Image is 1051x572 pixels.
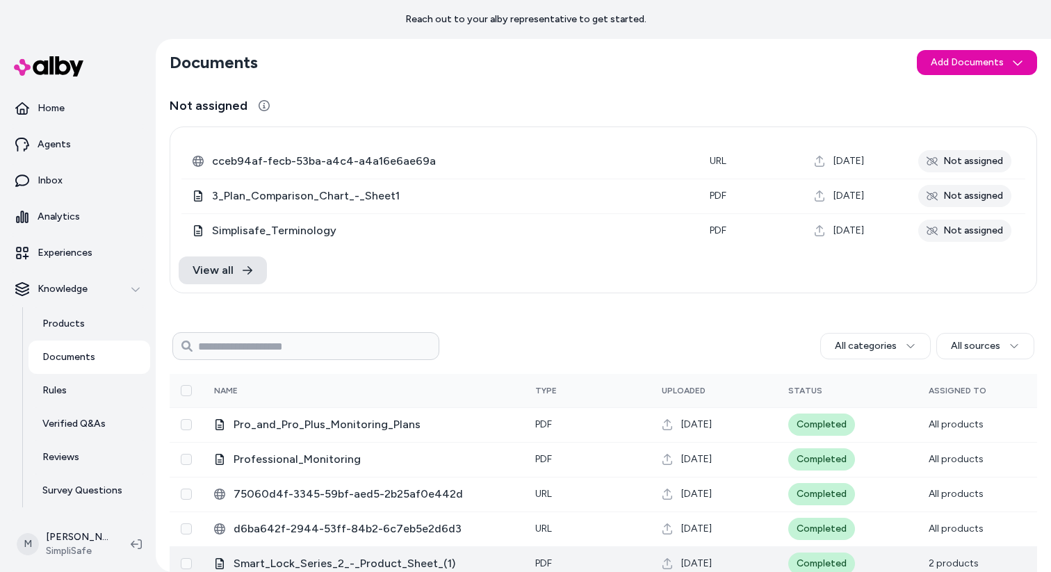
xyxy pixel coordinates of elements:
p: Inbox [38,174,63,188]
span: View all [193,262,234,279]
span: [DATE] [833,189,864,203]
p: Experiences [38,246,92,260]
div: Not assigned [918,185,1011,207]
span: URL [535,488,552,500]
p: Products [42,317,85,331]
div: 75060d4f-3345-59bf-aed5-2b25af0e442d.html [214,486,513,502]
button: Select row [181,454,192,465]
span: Uploaded [662,386,706,395]
div: Completed [788,448,855,471]
span: Smart_Lock_Series_2_-_Product_Sheet_(1) [234,555,513,572]
a: Experiences [6,236,150,270]
p: Verified Q&As [42,417,106,431]
span: URL [535,523,552,534]
span: Pro_and_Pro_Plus_Monitoring_Plans [234,416,513,433]
div: d6ba642f-2944-53ff-84b2-6c7eb5e2d6d3.html [214,521,513,537]
a: Rules [28,374,150,407]
button: Select row [181,489,192,500]
div: Simplisafe_Terminology.pdf [193,222,687,239]
div: Completed [788,483,855,505]
div: 3_Plan_Comparison_Chart_-_Sheet1.pdf [193,188,687,204]
a: Agents [6,128,150,161]
button: Select all [181,385,192,396]
span: pdf [535,453,552,465]
span: [DATE] [681,557,712,571]
span: [DATE] [681,487,712,501]
p: Agents [38,138,71,152]
span: 75060d4f-3345-59bf-aed5-2b25af0e442d [234,486,513,502]
button: Add Documents [917,50,1037,75]
span: [DATE] [681,418,712,432]
span: All products [929,418,984,430]
a: Products [28,307,150,341]
p: Reach out to your alby representative to get started. [405,13,646,26]
span: M [17,533,39,555]
span: [DATE] [681,522,712,536]
p: [PERSON_NAME] [46,530,108,544]
span: SimpliSafe [46,544,108,558]
p: Knowledge [38,282,88,296]
p: Home [38,101,65,115]
a: Inbox [6,164,150,197]
span: pdf [710,190,726,202]
div: Not assigned [918,220,1011,242]
span: All products [929,453,984,465]
span: pdf [535,418,552,430]
span: 2 products [929,557,979,569]
span: All categories [835,339,897,353]
p: Reviews [42,450,79,464]
button: Select row [181,419,192,430]
a: View all [179,256,267,284]
span: pdf [535,557,552,569]
span: All products [929,488,984,500]
div: Pro_and_Pro_Plus_Monitoring_Plans.pdf [214,416,513,433]
p: Survey Questions [42,484,122,498]
button: Select row [181,558,192,569]
button: M[PERSON_NAME]SimpliSafe [8,522,120,566]
span: Professional_Monitoring [234,451,513,468]
button: Knowledge [6,272,150,306]
span: [DATE] [681,452,712,466]
div: Completed [788,518,855,540]
span: 3_Plan_Comparison_Chart_-_Sheet1 [212,188,687,204]
span: cceb94af-fecb-53ba-a4c4-a4a16e6ae69a [212,153,687,170]
p: Rules [42,384,67,398]
p: Analytics [38,210,80,224]
h2: Documents [170,51,258,74]
button: All categories [820,333,931,359]
span: All sources [951,339,1000,353]
span: pdf [710,224,726,236]
p: Documents [42,350,95,364]
div: Not assigned [918,150,1011,172]
a: Survey Questions [28,474,150,507]
a: Reviews [28,441,150,474]
div: Smart_Lock_Series_2_-_Product_Sheet_(1).pdf [214,555,513,572]
span: d6ba642f-2944-53ff-84b2-6c7eb5e2d6d3 [234,521,513,537]
span: Simplisafe_Terminology [212,222,687,239]
div: Professional_Monitoring.pdf [214,451,513,468]
div: cceb94af-fecb-53ba-a4c4-a4a16e6ae69a.html [193,153,687,170]
a: Analytics [6,200,150,234]
button: All sources [936,333,1034,359]
div: Completed [788,414,855,436]
span: URL [710,155,726,167]
a: Verified Q&As [28,407,150,441]
span: Status [788,386,822,395]
button: Select row [181,523,192,534]
span: [DATE] [833,224,864,238]
span: Type [535,386,557,395]
img: alby Logo [14,56,83,76]
span: Not assigned [170,96,247,115]
span: Assigned To [929,386,986,395]
a: Documents [28,341,150,374]
div: Name [214,385,318,396]
a: Home [6,92,150,125]
span: All products [929,523,984,534]
span: [DATE] [833,154,864,168]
